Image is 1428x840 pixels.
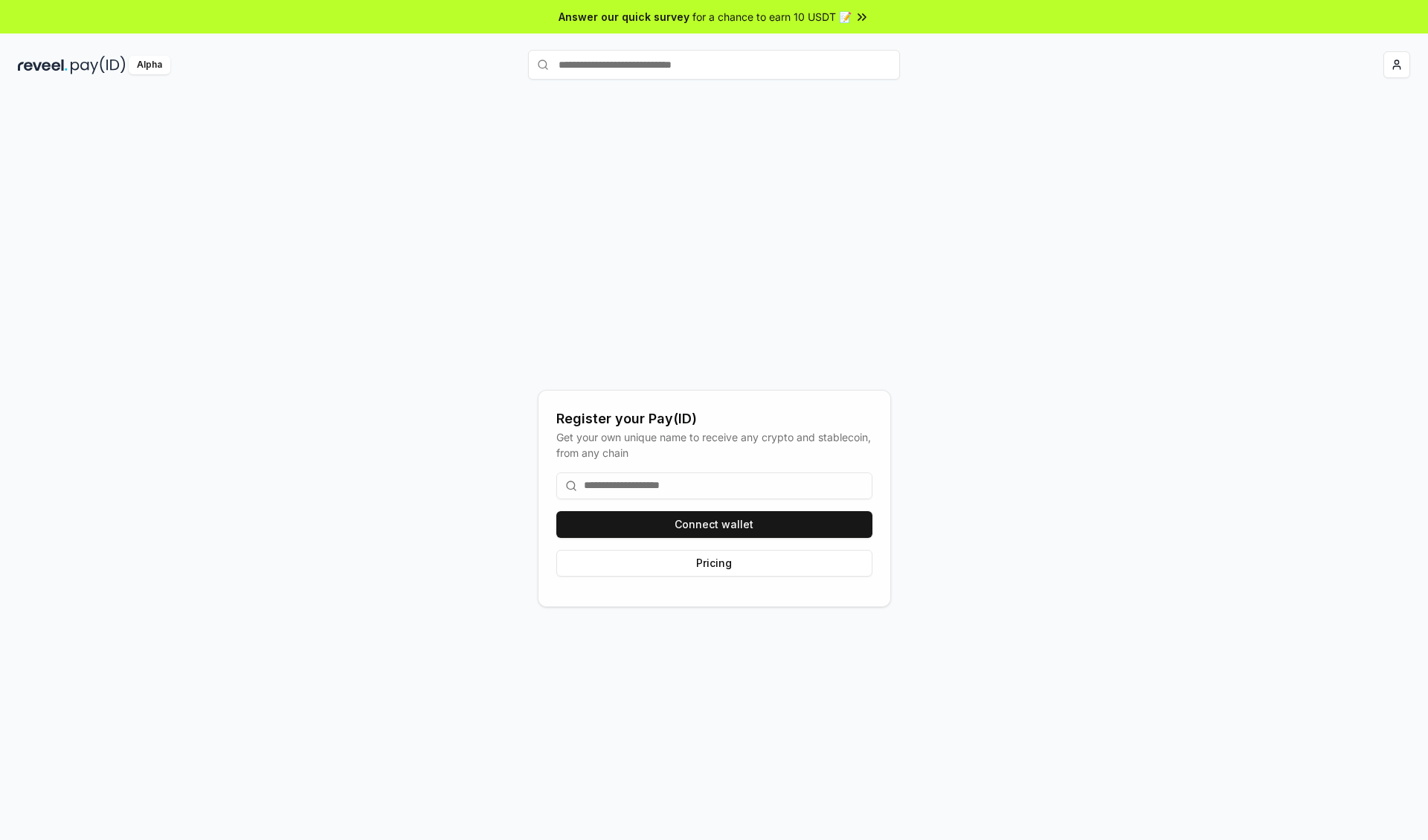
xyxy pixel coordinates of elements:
span: for a chance to earn 10 USDT 📝 [692,9,852,25]
img: pay_id [71,56,126,74]
div: Alpha [129,56,170,74]
span: Answer our quick survey [559,9,689,25]
img: reveel_dark [18,56,68,74]
div: Register your Pay(ID) [556,408,872,429]
button: Pricing [556,550,872,577]
button: Connect wallet [556,511,872,538]
div: Get your own unique name to receive any crypto and stablecoin, from any chain [556,429,872,461]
